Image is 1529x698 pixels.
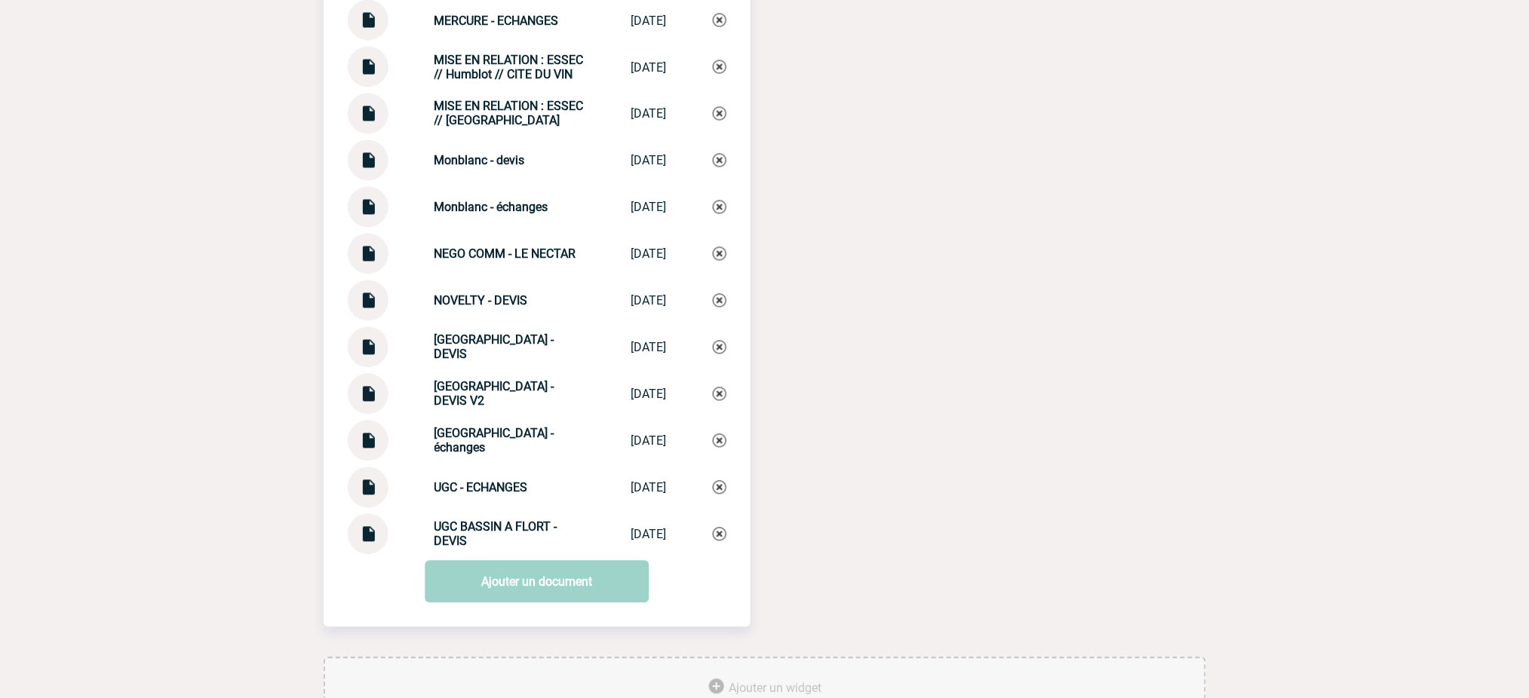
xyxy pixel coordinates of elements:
[713,387,726,401] img: Supprimer
[713,154,726,167] img: Supprimer
[434,14,559,28] strong: MERCURE - ECHANGES
[631,154,667,168] div: [DATE]
[434,481,528,495] strong: UGC - ECHANGES
[713,528,726,541] img: Supprimer
[631,201,667,215] div: [DATE]
[434,154,525,168] strong: Monblanc - devis
[434,427,554,455] strong: [GEOGRAPHIC_DATA] - échanges
[631,294,667,308] div: [DATE]
[434,520,557,549] strong: UGC BASSIN A FLORT - DEVIS
[631,434,667,448] div: [DATE]
[631,60,667,75] div: [DATE]
[713,201,726,214] img: Supprimer
[713,294,726,308] img: Supprimer
[434,333,554,362] strong: [GEOGRAPHIC_DATA] - DEVIS
[713,481,726,494] img: Supprimer
[434,53,584,81] strong: MISE EN RELATION : ESSEC // Humblot // CITE DU VIN
[425,561,649,603] a: Ajouter un document
[631,481,667,495] div: [DATE]
[631,528,667,542] div: [DATE]
[434,294,528,308] strong: NOVELTY - DEVIS
[631,387,667,402] div: [DATE]
[434,380,554,409] strong: [GEOGRAPHIC_DATA] - DEVIS V2
[631,341,667,355] div: [DATE]
[713,341,726,354] img: Supprimer
[631,107,667,121] div: [DATE]
[713,434,726,448] img: Supprimer
[434,99,584,128] strong: MISE EN RELATION : ESSEC // [GEOGRAPHIC_DATA]
[434,247,576,262] strong: NEGO COMM - LE NECTAR
[713,247,726,261] img: Supprimer
[713,14,726,27] img: Supprimer
[631,247,667,262] div: [DATE]
[713,107,726,121] img: Supprimer
[729,681,821,696] span: Ajouter un widget
[631,14,667,28] div: [DATE]
[713,60,726,74] img: Supprimer
[434,201,548,215] strong: Monblanc - échanges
